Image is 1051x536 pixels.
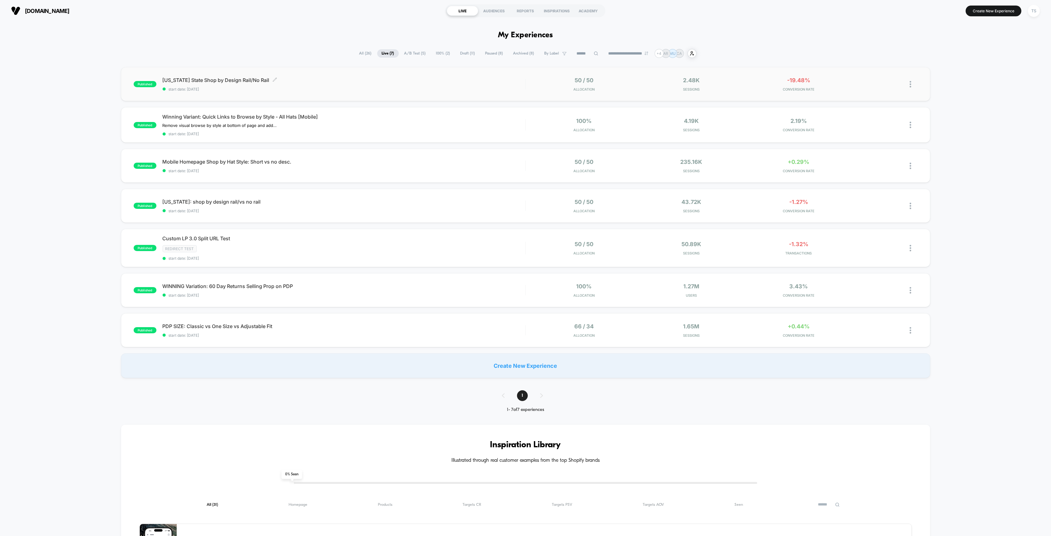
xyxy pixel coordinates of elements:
[212,503,218,507] span: ( 31 )
[456,49,480,58] span: Draft ( 11 )
[680,159,702,165] span: 235.16k
[789,199,808,205] span: -1.27%
[139,440,912,450] h3: Inspiration Library
[400,49,431,58] span: A/B Test ( 5 )
[163,77,525,83] span: [US_STATE] State Shop by Design Rail/No Rail
[910,203,911,209] img: close
[788,159,809,165] span: +0.29%
[684,118,699,124] span: 4.19k
[377,49,399,58] span: Live ( 7 )
[573,169,595,173] span: Allocation
[463,502,482,507] span: Targets CR
[639,293,743,298] span: Users
[655,49,664,58] div: + 4
[573,209,595,213] span: Allocation
[1026,5,1042,17] button: TS
[910,327,911,334] img: close
[576,283,592,290] span: 100%
[378,502,392,507] span: Products
[163,132,525,136] span: start date: [DATE]
[639,251,743,255] span: Sessions
[447,6,478,16] div: LIVE
[134,81,156,87] span: published
[573,251,595,255] span: Allocation
[573,333,595,338] span: Allocation
[9,6,71,16] button: [DOMAIN_NAME]
[746,128,851,132] span: CONVERSION RATE
[481,49,508,58] span: Paused ( 8 )
[163,283,525,289] span: WINNING Variation: 60 Day Returns Selling Prop on PDP
[25,8,70,14] span: [DOMAIN_NAME]
[163,245,197,252] span: Redirect Test
[790,118,807,124] span: 2.19%
[163,123,277,128] span: Remove visual browse by style at bottom of page and add quick links to browse by style at the top...
[163,209,525,213] span: start date: [DATE]
[573,293,595,298] span: Allocation
[139,458,912,464] h4: Illustrated through real customer examples from the top Shopify brands
[121,353,930,378] div: Create New Experience
[163,114,525,120] span: Winning Variant: Quick Links to Browse by Style - All Hats [Mobile]
[966,6,1021,16] button: Create New Experience
[746,169,851,173] span: CONVERSION RATE
[163,323,525,329] span: PDP SIZE: Classic vs One Size vs Adjustable Fit
[498,31,553,40] h1: My Experiences
[510,6,541,16] div: REPORTS
[163,169,525,173] span: start date: [DATE]
[645,51,648,55] img: end
[734,502,743,507] span: Seen
[910,245,911,251] img: close
[639,209,743,213] span: Sessions
[576,118,592,124] span: 100%
[134,327,156,333] span: published
[746,87,851,91] span: CONVERSION RATE
[910,122,911,128] img: close
[639,87,743,91] span: Sessions
[683,77,700,83] span: 2.48k
[639,169,743,173] span: Sessions
[544,51,559,56] span: By Label
[663,51,668,56] p: AR
[669,51,676,56] p: MU
[572,6,604,16] div: ACADEMY
[573,128,595,132] span: Allocation
[134,163,156,169] span: published
[11,6,20,15] img: Visually logo
[746,293,851,298] span: CONVERSION RATE
[289,502,307,507] span: Homepage
[163,159,525,165] span: Mobile Homepage Shop by Hat Style: Short vs no desc.
[575,199,593,205] span: 50 / 50
[134,122,156,128] span: published
[496,407,555,412] div: 1 - 7 of 7 experiences
[575,159,593,165] span: 50 / 50
[575,77,593,83] span: 50 / 50
[552,502,572,507] span: Targets PSV
[746,209,851,213] span: CONVERSION RATE
[639,128,743,132] span: Sessions
[163,293,525,298] span: start date: [DATE]
[517,390,528,401] span: 1
[207,502,218,507] span: All
[910,287,911,294] img: close
[431,49,455,58] span: 100% ( 2 )
[639,333,743,338] span: Sessions
[355,49,376,58] span: All ( 26 )
[575,241,593,247] span: 50 / 50
[787,77,810,83] span: -19.48%
[681,241,701,247] span: 50.89k
[163,333,525,338] span: start date: [DATE]
[789,241,808,247] span: -1.32%
[509,49,539,58] span: Archived ( 8 )
[134,203,156,209] span: published
[163,256,525,261] span: start date: [DATE]
[281,470,302,479] span: 0 % Seen
[910,81,911,87] img: close
[788,323,810,330] span: +0.44%
[683,283,699,290] span: 1.27M
[643,502,664,507] span: Targets AOV
[163,87,525,91] span: start date: [DATE]
[574,323,594,330] span: 66 / 34
[910,163,911,169] img: close
[573,87,595,91] span: Allocation
[541,6,572,16] div: INSPIRATIONS
[163,235,525,242] span: Custom LP 3.0 Split URL Test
